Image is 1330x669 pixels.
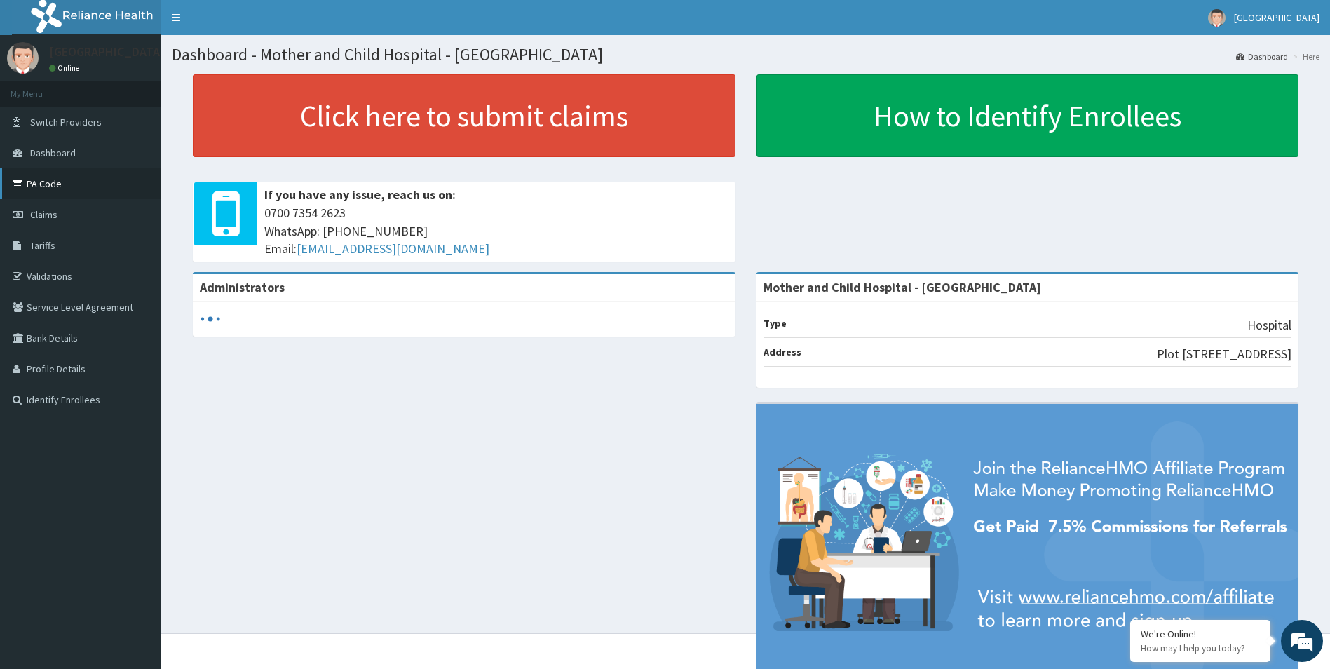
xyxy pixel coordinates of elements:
img: User Image [7,42,39,74]
a: Online [49,63,83,73]
b: Type [764,317,787,330]
p: [GEOGRAPHIC_DATA] [49,46,165,58]
p: How may I help you today? [1141,642,1260,654]
a: [EMAIL_ADDRESS][DOMAIN_NAME] [297,241,489,257]
span: Dashboard [30,147,76,159]
span: Tariffs [30,239,55,252]
b: Administrators [200,279,285,295]
div: We're Online! [1141,628,1260,640]
a: Click here to submit claims [193,74,735,157]
p: Plot [STREET_ADDRESS] [1157,345,1291,363]
a: How to Identify Enrollees [756,74,1299,157]
span: Claims [30,208,57,221]
span: [GEOGRAPHIC_DATA] [1234,11,1319,24]
strong: Mother and Child Hospital - [GEOGRAPHIC_DATA] [764,279,1041,295]
p: Hospital [1247,316,1291,334]
b: Address [764,346,801,358]
span: 0700 7354 2623 WhatsApp: [PHONE_NUMBER] Email: [264,204,728,258]
img: User Image [1208,9,1226,27]
svg: audio-loading [200,309,221,330]
a: Dashboard [1236,50,1288,62]
li: Here [1289,50,1319,62]
h1: Dashboard - Mother and Child Hospital - [GEOGRAPHIC_DATA] [172,46,1319,64]
b: If you have any issue, reach us on: [264,187,456,203]
span: Switch Providers [30,116,102,128]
